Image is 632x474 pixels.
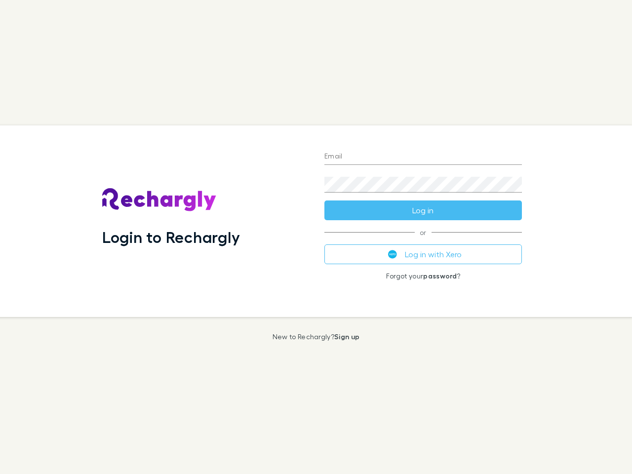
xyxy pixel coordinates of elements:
p: Forgot your ? [324,272,522,280]
button: Log in [324,200,522,220]
img: Xero's logo [388,250,397,259]
h1: Login to Rechargly [102,228,240,246]
button: Log in with Xero [324,244,522,264]
img: Rechargly's Logo [102,188,217,212]
a: Sign up [334,332,359,341]
p: New to Rechargly? [273,333,360,341]
a: password [423,272,457,280]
